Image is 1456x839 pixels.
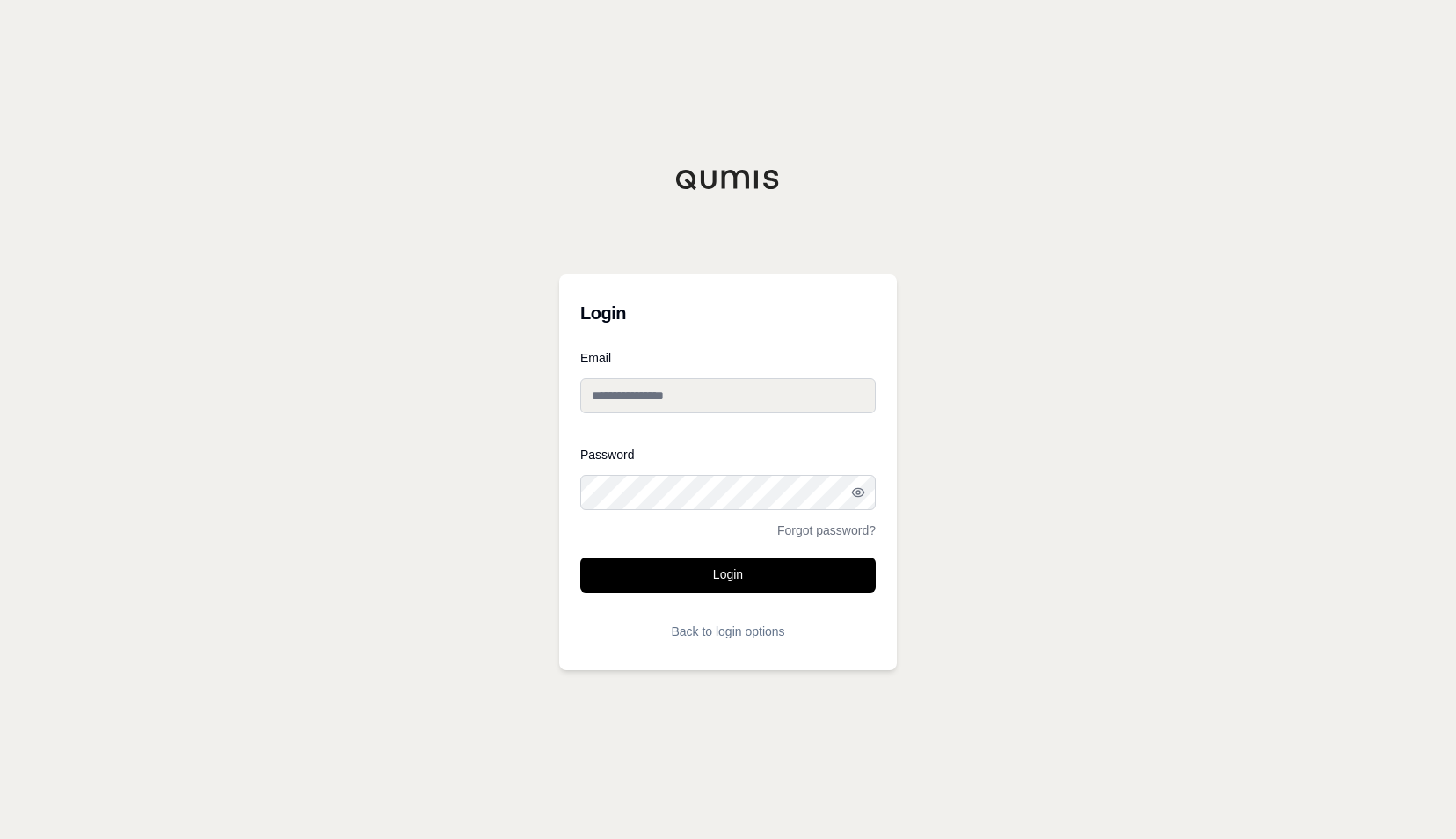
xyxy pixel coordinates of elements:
[580,449,876,461] label: Password
[580,614,876,649] button: Back to login options
[580,558,876,593] button: Login
[675,169,781,190] img: Qumis
[580,352,876,364] label: Email
[580,295,876,331] h3: Login
[777,524,876,536] a: Forgot password?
